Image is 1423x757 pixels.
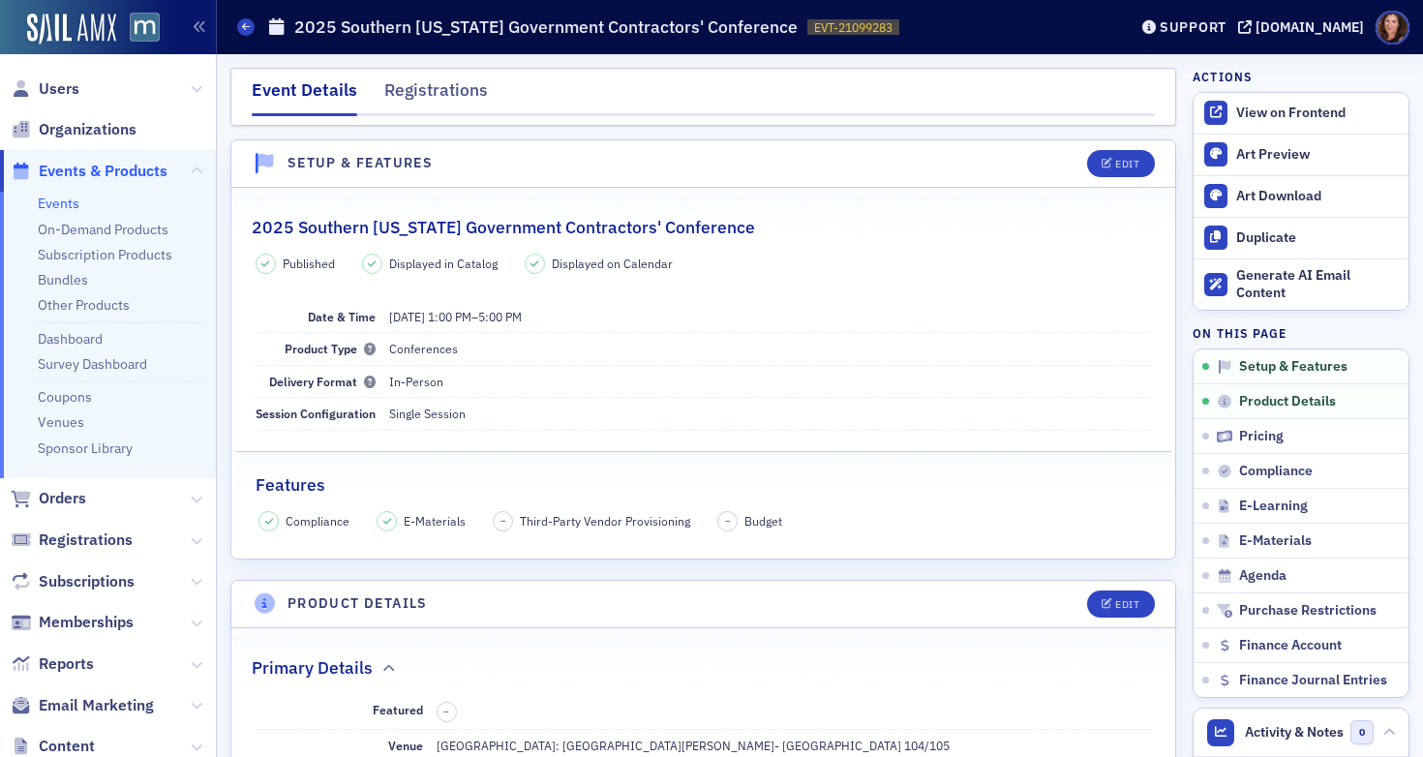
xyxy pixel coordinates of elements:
[389,406,466,421] span: Single Session
[388,738,423,753] span: Venue
[428,309,471,324] time: 1:00 PM
[11,161,167,182] a: Events & Products
[27,14,116,45] img: SailAMX
[11,119,136,140] a: Organizations
[38,330,103,348] a: Dashboard
[38,413,84,431] a: Venues
[1194,175,1408,217] a: Art Download
[478,309,522,324] time: 5:00 PM
[1194,93,1408,134] a: View on Frontend
[1239,532,1312,550] span: E-Materials
[520,512,690,530] span: Third-Party Vendor Provisioning
[294,15,798,39] h1: 2025 Southern [US_STATE] Government Contractors' Conference
[384,77,488,113] div: Registrations
[1087,590,1154,618] button: Edit
[256,406,376,421] span: Session Configuration
[1239,672,1387,689] span: Finance Journal Entries
[404,512,466,530] span: E-Materials
[256,472,325,498] h2: Features
[38,355,147,373] a: Survey Dashboard
[814,19,893,36] span: EVT-21099283
[389,374,443,389] span: In-Person
[308,309,376,324] span: Date & Time
[269,374,376,389] span: Delivery Format
[1239,567,1287,585] span: Agenda
[1239,637,1342,654] span: Finance Account
[252,215,755,240] h2: 2025 Southern [US_STATE] Government Contractors' Conference
[1239,358,1347,376] span: Setup & Features
[288,153,433,173] h4: Setup & Features
[11,653,94,675] a: Reports
[286,512,349,530] span: Compliance
[39,78,79,100] span: Users
[38,296,130,314] a: Other Products
[11,530,133,551] a: Registrations
[552,255,673,272] span: Displayed on Calendar
[389,255,498,272] span: Displayed in Catalog
[39,695,154,716] span: Email Marketing
[1193,324,1409,342] h4: On this page
[11,736,95,757] a: Content
[389,309,425,324] span: [DATE]
[1194,135,1408,175] a: Art Preview
[39,612,134,633] span: Memberships
[389,341,458,356] span: Conferences
[373,702,423,717] span: Featured
[39,530,133,551] span: Registrations
[38,388,92,406] a: Coupons
[1193,68,1253,85] h4: Actions
[1239,498,1308,515] span: E-Learning
[1236,105,1399,122] div: View on Frontend
[1239,428,1284,445] span: Pricing
[252,77,357,116] div: Event Details
[39,119,136,140] span: Organizations
[39,161,167,182] span: Events & Products
[1239,602,1377,620] span: Purchase Restrictions
[116,13,160,45] a: View Homepage
[1238,20,1371,34] button: [DOMAIN_NAME]
[38,271,88,288] a: Bundles
[1239,463,1313,480] span: Compliance
[1256,18,1364,36] div: [DOMAIN_NAME]
[1115,159,1139,169] div: Edit
[11,488,86,509] a: Orders
[1236,188,1399,205] div: Art Download
[1194,258,1408,311] button: Generate AI Email Content
[38,195,79,212] a: Events
[744,512,782,530] span: Budget
[252,655,373,681] h2: Primary Details
[130,13,160,43] img: SailAMX
[11,695,154,716] a: Email Marketing
[39,653,94,675] span: Reports
[39,488,86,509] span: Orders
[11,612,134,633] a: Memberships
[288,593,428,614] h4: Product Details
[1160,18,1226,36] div: Support
[38,221,168,238] a: On-Demand Products
[1115,599,1139,610] div: Edit
[11,78,79,100] a: Users
[1236,267,1399,301] div: Generate AI Email Content
[1087,150,1154,177] button: Edit
[443,705,449,718] span: –
[1236,146,1399,164] div: Art Preview
[1194,217,1408,258] button: Duplicate
[38,439,133,457] a: Sponsor Library
[500,514,506,528] span: –
[39,571,135,592] span: Subscriptions
[1376,11,1409,45] span: Profile
[11,571,135,592] a: Subscriptions
[283,255,335,272] span: Published
[1236,229,1399,247] div: Duplicate
[725,514,731,528] span: –
[437,738,950,753] span: [GEOGRAPHIC_DATA]: [GEOGRAPHIC_DATA][PERSON_NAME]- [GEOGRAPHIC_DATA] 104/105
[1239,393,1336,410] span: Product Details
[389,309,522,324] span: –
[1245,722,1344,742] span: Activity & Notes
[39,736,95,757] span: Content
[38,246,172,263] a: Subscription Products
[1350,720,1375,744] span: 0
[285,341,376,356] span: Product Type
